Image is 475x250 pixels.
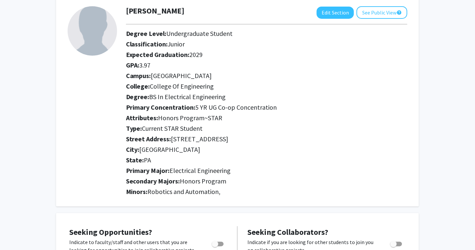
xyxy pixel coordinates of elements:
iframe: Chat [5,220,28,245]
span: Robotics and Automation, [148,187,221,196]
mat-icon: help [396,9,402,16]
h2: College: [126,82,407,90]
span: Undergraduate Student [167,29,233,38]
h2: Degree Level: [126,30,407,38]
span: BS In Electrical Engineering [149,93,226,101]
h2: Type: [126,125,407,132]
span: [STREET_ADDRESS] [171,135,229,143]
span: Honors Program~STAR [158,114,223,122]
span: Electrical Engineering [170,166,231,175]
span: College Of Engineering [150,82,214,90]
h2: Primary Major: [126,167,407,175]
span: Current STAR Student [142,124,203,132]
span: 3.97 [140,61,151,69]
h2: Degree: [126,93,407,101]
span: Junior [168,40,185,48]
span: 2029 [190,50,203,59]
span: Honors Program [180,177,227,185]
button: Edit Section [317,7,354,19]
h2: Secondary Majors: [126,177,407,185]
h2: GPA: [126,61,407,69]
h2: City: [126,146,407,153]
span: 5 YR UG Co-op Concentration [196,103,277,111]
h2: Classification: [126,40,407,48]
span: [GEOGRAPHIC_DATA] [140,145,201,153]
h2: Minors: [126,188,407,196]
h1: [PERSON_NAME] [126,6,185,16]
h2: Street Address: [126,135,407,143]
span: Seeking Opportunities? [69,227,152,237]
h2: Attributes: [126,114,407,122]
span: Seeking Collaborators? [247,227,328,237]
span: [GEOGRAPHIC_DATA] [151,71,212,80]
h2: Campus: [126,72,407,80]
button: See Public View [357,6,407,19]
span: PA [144,156,151,164]
img: Profile Picture [68,6,117,56]
div: Toggle [388,238,406,248]
h2: State: [126,156,407,164]
h2: Expected Graduation: [126,51,407,59]
div: Toggle [209,238,227,248]
h2: Primary Concentration: [126,103,407,111]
